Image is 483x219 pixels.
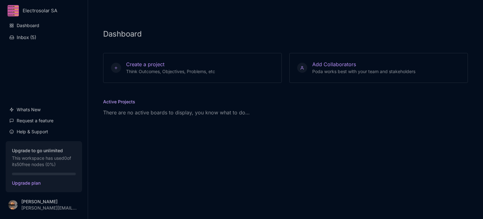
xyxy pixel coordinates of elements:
button: [PERSON_NAME][PERSON_NAME][EMAIL_ADDRESS][PERSON_NAME][DOMAIN_NAME] [6,195,82,214]
a: Request a feature [6,115,82,127]
span: Think Outcomes, Objectives, Problems, etc [126,69,215,74]
div: [PERSON_NAME][EMAIL_ADDRESS][PERSON_NAME][DOMAIN_NAME] [21,205,77,210]
div: Electrosolar SA [23,8,70,14]
button: Electrosolar SA [8,5,80,16]
div: [PERSON_NAME] [21,199,77,204]
strong: Upgrade to go unlimited [12,147,76,154]
h5: Active Projects [103,98,135,109]
h1: Dashboard [103,30,468,38]
button: Upgrade to go unlimitedThis workspace has used0of its50free nodes (0%)Upgrade plan [6,141,82,192]
span: Add Collaborators [312,61,356,67]
button: Add Collaborators Poda works best with your team and stakeholders [289,53,468,83]
span: Create a project [126,61,164,67]
div: This workspace has used 0 of its 50 free nodes ( 0 %) [12,147,76,168]
a: Whats New [6,104,82,116]
a: Dashboard [6,20,82,32]
p: There are no active boards to display, you know what to do… [103,109,468,116]
button: Create a project Think Outcomes, Objectives, Problems, etc [103,53,282,83]
span: Upgrade plan [12,180,76,186]
a: Help & Support [6,126,82,138]
button: Inbox (5) [6,32,82,43]
span: Poda works best with your team and stakeholders [312,69,415,74]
